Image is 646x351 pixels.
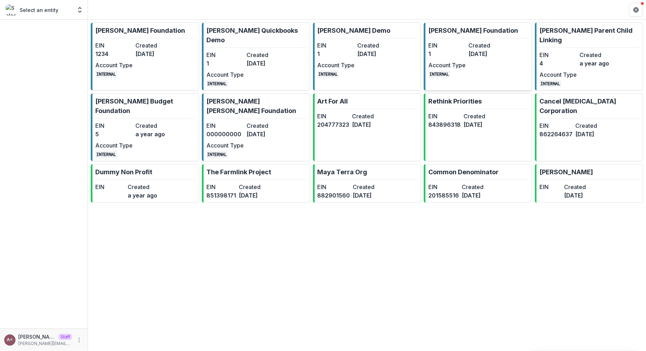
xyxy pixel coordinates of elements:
[91,23,199,90] a: [PERSON_NAME] FoundationEIN1234Created[DATE]Account TypeINTERNAL
[95,167,152,177] p: Dummy Non Profit
[206,121,244,130] dt: EIN
[95,50,133,58] dd: 1234
[7,338,13,342] div: Andrew Clegg <andrew@trytemelio.com>
[318,96,348,106] p: Art For All
[428,167,499,177] p: Common Denominator
[318,120,350,129] dd: 204777323
[318,70,339,78] code: INTERNAL
[428,191,459,200] dd: 201585516
[206,26,307,45] p: [PERSON_NAME] Quickbooks Demo
[247,59,284,68] dd: [DATE]
[128,183,157,191] dt: Created
[206,70,244,79] dt: Account Type
[91,93,199,161] a: [PERSON_NAME] Budget FoundationEIN5Createda year agoAccount TypeINTERNAL
[135,121,173,130] dt: Created
[428,112,461,120] dt: EIN
[95,41,133,50] dt: EIN
[313,93,421,161] a: Art For AllEIN204777323Created[DATE]
[539,167,593,177] p: [PERSON_NAME]
[463,112,496,120] dt: Created
[95,151,117,158] code: INTERNAL
[95,141,133,150] dt: Account Type
[318,191,350,200] dd: 882901560
[428,41,466,50] dt: EIN
[462,183,492,191] dt: Created
[468,50,506,58] dd: [DATE]
[202,23,310,90] a: [PERSON_NAME] Quickbooks DemoEIN1Created[DATE]Account TypeINTERNAL
[247,51,284,59] dt: Created
[539,121,573,130] dt: EIN
[629,3,643,17] button: Get Help
[468,41,506,50] dt: Created
[95,183,125,191] dt: EIN
[206,130,244,138] dd: 000000000
[206,141,244,150] dt: Account Type
[463,120,496,129] dd: [DATE]
[247,130,284,138] dd: [DATE]
[128,191,157,200] dd: a year ago
[358,41,395,50] dt: Created
[202,164,310,203] a: The Farmlink ProjectEIN851398171Created[DATE]
[539,96,640,115] p: Cancel [MEDICAL_DATA] Corporation
[91,164,199,203] a: Dummy Non ProfitEINCreateda year ago
[352,112,384,120] dt: Created
[206,167,271,177] p: The Farmlink Project
[353,183,386,191] dt: Created
[239,183,268,191] dt: Created
[95,96,196,115] p: [PERSON_NAME] Budget Foundation
[135,50,173,58] dd: [DATE]
[535,23,643,90] a: [PERSON_NAME] Parent Child LinkingEIN4Createda year agoAccount TypeINTERNAL
[247,121,284,130] dt: Created
[318,41,355,50] dt: EIN
[18,340,72,347] p: [PERSON_NAME][EMAIL_ADDRESS][DOMAIN_NAME]
[206,183,236,191] dt: EIN
[575,130,608,138] dd: [DATE]
[564,183,586,191] dt: Created
[6,4,17,15] img: Select an entity
[428,70,450,78] code: INTERNAL
[239,191,268,200] dd: [DATE]
[318,112,350,120] dt: EIN
[58,334,72,340] p: Staff
[206,80,228,87] code: INTERNAL
[202,93,310,161] a: [PERSON_NAME] [PERSON_NAME] FoundationEIN000000000Created[DATE]Account TypeINTERNAL
[20,6,58,14] p: Select an entity
[318,26,391,35] p: [PERSON_NAME] Demo
[580,59,617,68] dd: a year ago
[358,50,395,58] dd: [DATE]
[424,164,532,203] a: Common DenominatorEIN201585516Created[DATE]
[580,51,617,59] dt: Created
[428,26,518,35] p: [PERSON_NAME] Foundation
[313,23,421,90] a: [PERSON_NAME] DemoEIN1Created[DATE]Account TypeINTERNAL
[353,191,386,200] dd: [DATE]
[206,191,236,200] dd: 851398171
[95,70,117,78] code: INTERNAL
[95,26,185,35] p: [PERSON_NAME] Foundation
[539,26,640,45] p: [PERSON_NAME] Parent Child Linking
[428,61,466,69] dt: Account Type
[206,151,228,158] code: INTERNAL
[135,130,173,138] dd: a year ago
[428,183,459,191] dt: EIN
[535,93,643,161] a: Cancel [MEDICAL_DATA] CorporationEIN862264637Created[DATE]
[462,191,492,200] dd: [DATE]
[539,59,577,68] dd: 4
[318,183,350,191] dt: EIN
[75,336,83,344] button: More
[539,130,573,138] dd: 862264637
[75,3,85,17] button: Open entity switcher
[535,164,643,203] a: [PERSON_NAME]EINCreated[DATE]
[206,96,307,115] p: [PERSON_NAME] [PERSON_NAME] Foundation
[428,50,466,58] dd: 1
[424,23,532,90] a: [PERSON_NAME] FoundationEIN1Created[DATE]Account TypeINTERNAL
[318,61,355,69] dt: Account Type
[352,120,384,129] dd: [DATE]
[539,80,561,87] code: INTERNAL
[206,51,244,59] dt: EIN
[95,130,133,138] dd: 5
[564,191,586,200] dd: [DATE]
[428,120,461,129] dd: 843896318
[539,183,561,191] dt: EIN
[575,121,608,130] dt: Created
[539,70,577,79] dt: Account Type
